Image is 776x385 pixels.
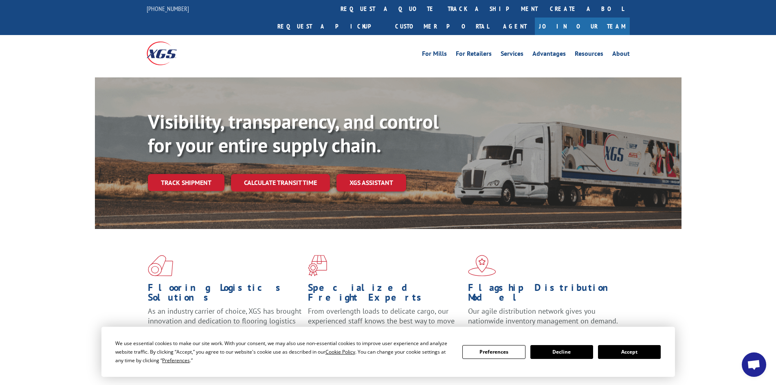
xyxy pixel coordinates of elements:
[612,51,630,59] a: About
[101,327,675,377] div: Cookie Consent Prompt
[530,345,593,359] button: Decline
[495,18,535,35] a: Agent
[325,348,355,355] span: Cookie Policy
[468,283,622,306] h1: Flagship Distribution Model
[468,306,618,326] span: Our agile distribution network gives you nationwide inventory management on demand.
[148,255,173,276] img: xgs-icon-total-supply-chain-intelligence-red
[456,51,492,59] a: For Retailers
[532,51,566,59] a: Advantages
[308,283,462,306] h1: Specialized Freight Experts
[501,51,523,59] a: Services
[462,345,525,359] button: Preferences
[147,4,189,13] a: [PHONE_NUMBER]
[148,109,439,158] b: Visibility, transparency, and control for your entire supply chain.
[308,306,462,343] p: From overlength loads to delicate cargo, our experienced staff knows the best way to move your fr...
[422,51,447,59] a: For Mills
[115,339,453,365] div: We use essential cookies to make our site work. With your consent, we may also use non-essential ...
[336,174,406,191] a: XGS ASSISTANT
[162,357,190,364] span: Preferences
[148,283,302,306] h1: Flooring Logistics Solutions
[271,18,389,35] a: Request a pickup
[742,352,766,377] div: Open chat
[468,255,496,276] img: xgs-icon-flagship-distribution-model-red
[231,174,330,191] a: Calculate transit time
[308,255,327,276] img: xgs-icon-focused-on-flooring-red
[575,51,603,59] a: Resources
[389,18,495,35] a: Customer Portal
[598,345,661,359] button: Accept
[148,306,301,335] span: As an industry carrier of choice, XGS has brought innovation and dedication to flooring logistics...
[148,174,224,191] a: Track shipment
[535,18,630,35] a: Join Our Team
